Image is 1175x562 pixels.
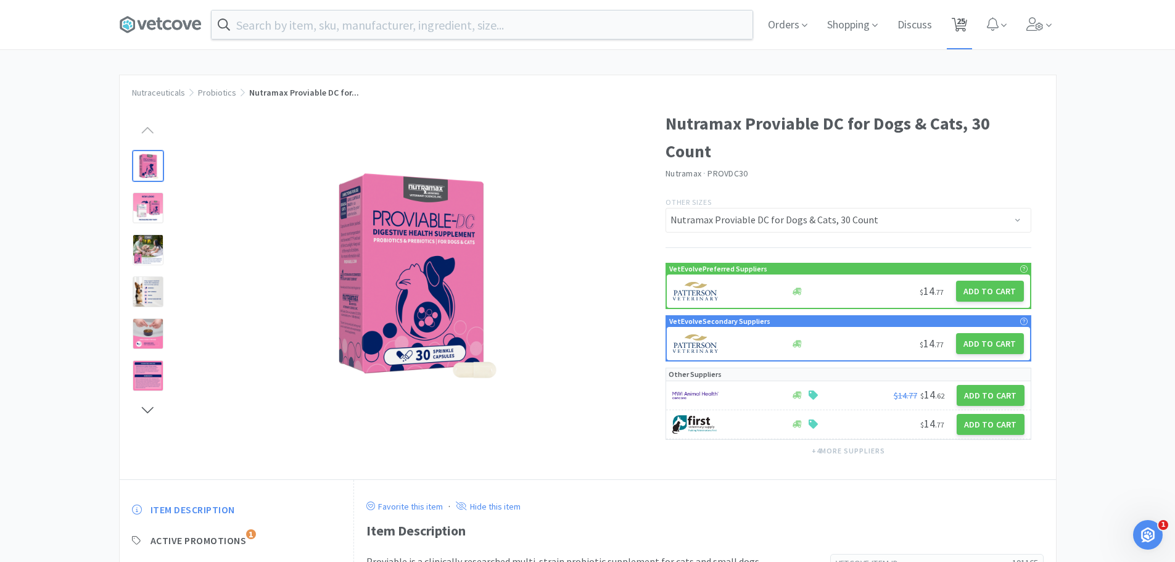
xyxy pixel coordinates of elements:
[666,196,1031,208] p: Other Sizes
[672,415,719,434] img: 67d67680309e4a0bb49a5ff0391dcc42_6.png
[935,420,944,429] span: . 77
[920,284,944,298] span: 14
[894,390,917,401] span: $14.77
[246,529,256,539] span: 1
[666,110,1031,165] h1: Nutramax Proviable DC for Dogs & Cats, 30 Count
[707,168,748,179] span: PROVDC30
[947,21,972,32] a: 25
[956,281,1024,302] button: Add to Cart
[669,263,767,275] p: VetEvolve Preferred Suppliers
[1133,520,1163,550] iframe: Intercom live chat
[673,282,719,300] img: f5e969b455434c6296c6d81ef179fa71_3.png
[957,414,1025,435] button: Add to Cart
[920,420,924,429] span: $
[366,520,1044,542] div: Item Description
[920,391,924,400] span: $
[375,501,443,512] p: Favorite this item
[893,20,937,31] a: Discuss
[920,336,944,350] span: 14
[150,534,247,547] span: Active Promotions
[920,287,923,297] span: $
[448,498,450,514] div: ·
[212,10,752,39] input: Search by item, sku, manufacturer, ingredient, size...
[673,334,719,353] img: f5e969b455434c6296c6d81ef179fa71_3.png
[1158,520,1168,530] span: 1
[132,87,185,98] a: Nutraceuticals
[703,168,706,179] span: ·
[934,287,944,297] span: . 77
[934,340,944,349] span: . 77
[669,315,770,327] p: VetEvolve Secondary Suppliers
[666,168,701,179] a: Nutramax
[467,501,521,512] p: Hide this item
[150,503,235,516] span: Item Description
[669,368,722,380] p: Other Suppliers
[287,150,534,397] img: 60cc572b5ae84957b4ac97408a43c241_539740.jpg
[249,87,359,98] span: Nutramax Proviable DC for...
[920,416,944,431] span: 14
[956,333,1024,354] button: Add to Cart
[935,391,944,400] span: . 62
[957,385,1025,406] button: Add to Cart
[198,87,236,98] a: Probiotics
[806,442,891,460] button: +4more suppliers
[672,386,719,405] img: f6b2451649754179b5b4e0c70c3f7cb0_2.png
[920,387,944,402] span: 14
[920,340,923,349] span: $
